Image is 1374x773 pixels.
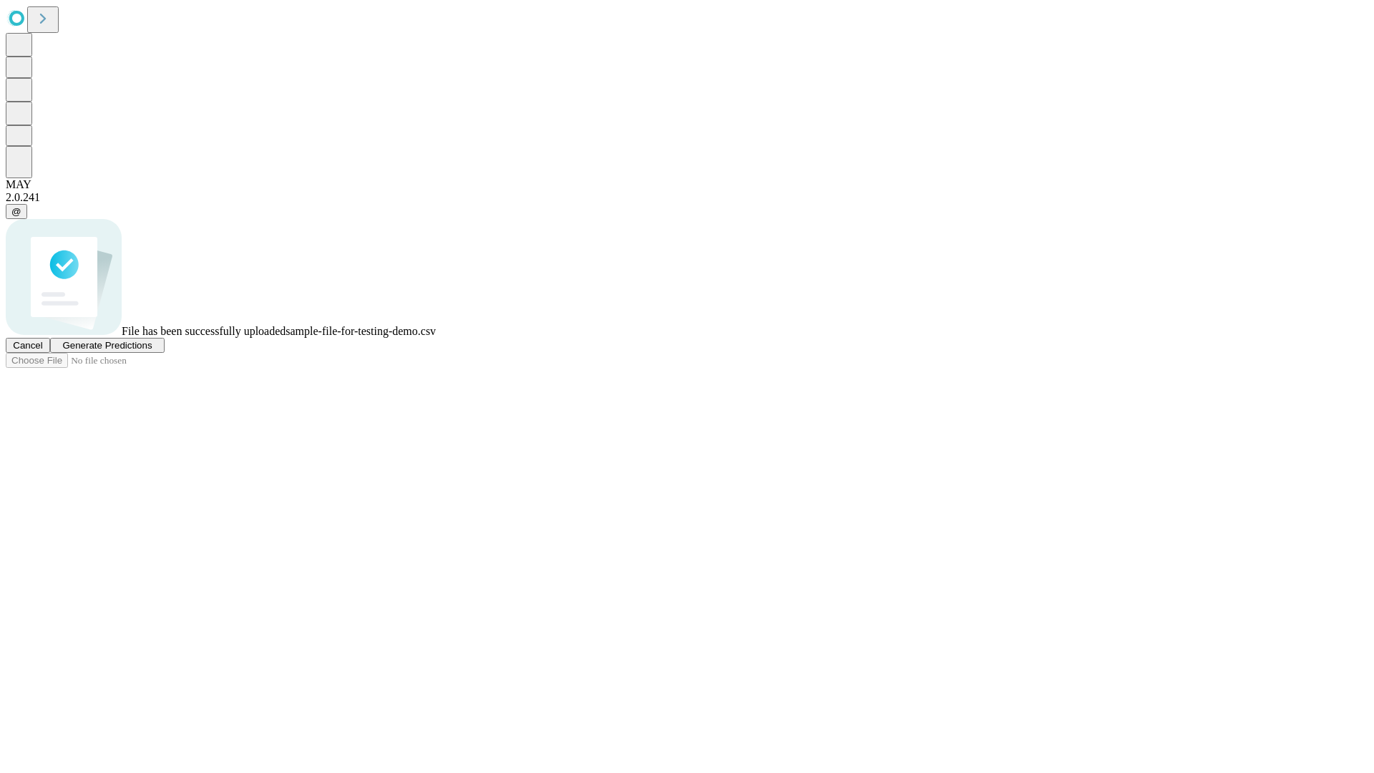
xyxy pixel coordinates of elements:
div: 2.0.241 [6,191,1368,204]
button: Generate Predictions [50,338,165,353]
span: @ [11,206,21,217]
span: sample-file-for-testing-demo.csv [286,325,436,337]
button: @ [6,204,27,219]
span: File has been successfully uploaded [122,325,286,337]
span: Generate Predictions [62,340,152,351]
span: Cancel [13,340,43,351]
div: MAY [6,178,1368,191]
button: Cancel [6,338,50,353]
